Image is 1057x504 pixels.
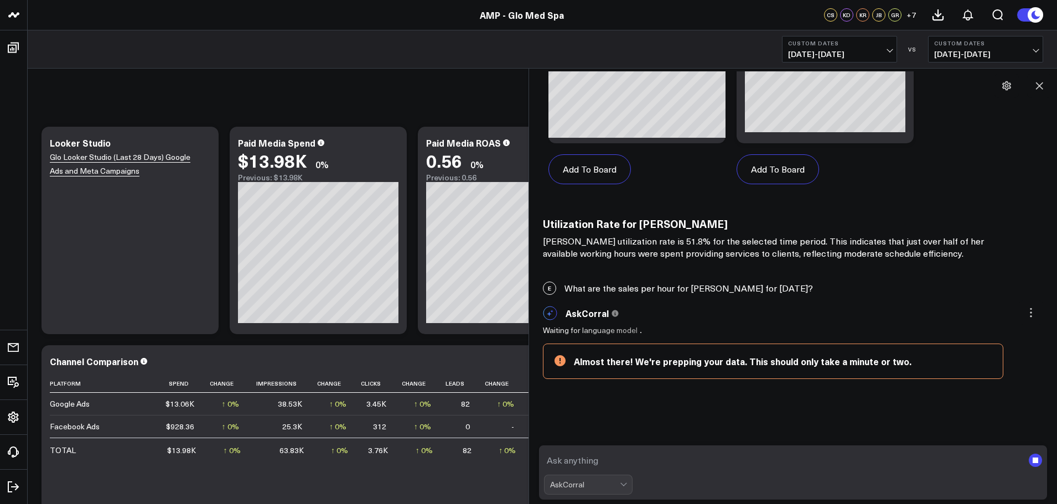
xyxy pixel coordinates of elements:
[463,445,471,456] div: 82
[441,375,480,393] th: Leads
[903,46,923,53] div: VS
[312,375,356,393] th: Change
[465,421,470,432] div: 0
[167,445,196,456] div: $13.98K
[166,421,194,432] div: $928.36
[574,355,992,367] div: Almost there! We're prepping your data. This should only take a minute or two.
[888,8,901,22] div: GR
[222,398,239,409] div: ↑ 0%
[524,375,567,393] th: Cpl
[50,152,190,176] a: Glo Looker Studio (Last 28 Days) Google Ads and Meta Campaigns
[480,375,524,393] th: Change
[788,50,891,59] span: [DATE] - [DATE]
[50,137,111,149] div: Looker Studio
[535,276,1052,300] div: What are the sales per hour for [PERSON_NAME] for [DATE]?
[856,8,869,22] div: KR
[840,8,853,22] div: KD
[238,173,398,182] div: Previous: $13.98K
[204,375,248,393] th: Change
[165,398,194,409] div: $13.06K
[566,307,609,319] span: AskCorral
[543,282,556,295] span: E
[50,421,100,432] div: Facebook Ads
[373,421,386,432] div: 312
[366,398,386,409] div: 3.45K
[368,445,388,456] div: 3.76K
[315,158,329,170] div: 0%
[329,398,346,409] div: ↑ 0%
[238,150,307,170] div: $13.98K
[872,8,885,22] div: JB
[396,375,441,393] th: Change
[934,40,1037,46] b: Custom Dates
[282,421,302,432] div: 25.3K
[50,375,160,393] th: Platform
[904,8,918,22] button: +7
[238,137,315,149] div: Paid Media Spend
[249,375,312,393] th: Impressions
[499,445,516,456] div: ↑ 0%
[426,150,462,170] div: 0.56
[329,421,346,432] div: ↑ 0%
[497,398,514,409] div: ↑ 0%
[426,137,501,149] div: Paid Media ROAS
[511,421,514,432] div: -
[278,398,302,409] div: 38.53K
[426,173,587,182] div: Previous: 0.56
[824,8,837,22] div: CS
[50,445,76,456] div: TOTAL
[543,326,649,335] div: Waiting for language model
[543,235,986,259] p: [PERSON_NAME] utilization rate is 51.8% for the selected time period. This indicates that just ov...
[934,50,1037,59] span: [DATE] - [DATE]
[782,36,897,63] button: Custom Dates[DATE]-[DATE]
[470,158,484,170] div: 0%
[224,445,241,456] div: ↑ 0%
[416,445,433,456] div: ↑ 0%
[543,217,986,230] h3: Utilization Rate for [PERSON_NAME]
[160,375,204,393] th: Spend
[279,445,304,456] div: 63.83K
[331,445,348,456] div: ↑ 0%
[548,154,631,184] button: Add To Board
[737,154,819,184] button: Add To Board
[50,398,90,409] div: Google Ads
[222,421,239,432] div: ↑ 0%
[50,355,138,367] div: Channel Comparison
[906,11,916,19] span: + 7
[356,375,396,393] th: Clicks
[480,9,564,21] a: AMP - Glo Med Spa
[414,398,431,409] div: ↑ 0%
[414,421,431,432] div: ↑ 0%
[788,40,891,46] b: Custom Dates
[461,398,470,409] div: 82
[928,36,1043,63] button: Custom Dates[DATE]-[DATE]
